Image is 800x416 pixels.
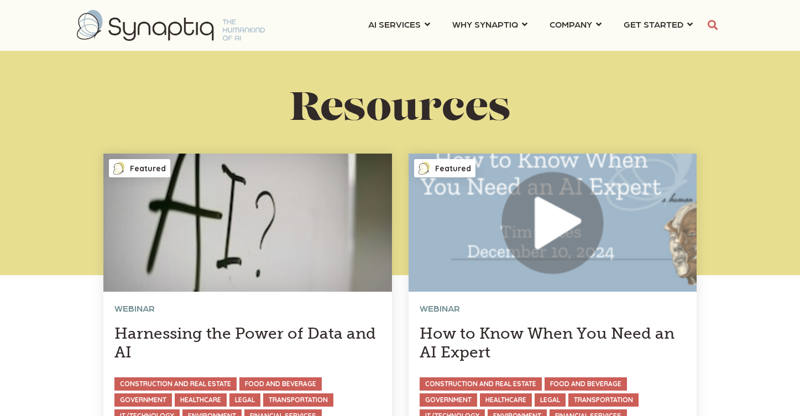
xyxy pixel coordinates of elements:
a: GET STARTED [624,14,693,34]
a: AI SERVICES [368,14,430,34]
span: COMPANY [550,17,592,31]
a: WHY SYNAPTIQ [452,14,527,34]
span: GET STARTED [624,17,683,31]
span: WHY SYNAPTIQ [452,17,518,31]
a: COMPANY [550,14,602,34]
span: AI SERVICES [368,17,421,31]
img: synaptiq logo-2 [77,10,265,41]
h1: Resources [93,88,707,132]
nav: menu [357,6,704,45]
